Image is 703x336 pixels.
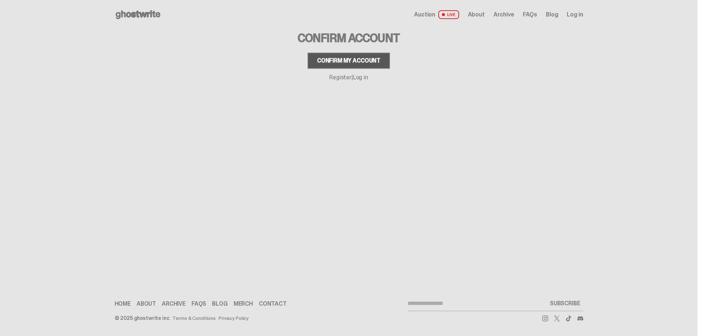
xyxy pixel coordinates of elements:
[547,296,583,311] button: SUBSCRIBE
[137,301,156,307] a: About
[353,73,368,81] a: Log in
[212,301,227,307] a: Blog
[329,75,368,80] p: |
[414,12,435,18] span: Auction
[308,53,390,69] button: Confirm my account
[567,12,583,18] a: Log in
[438,10,459,19] span: LIVE
[414,10,459,19] a: Auction LIVE
[468,12,485,18] a: About
[115,316,170,321] div: © 2025 ghostwrite inc
[234,301,253,307] a: Merch
[259,301,287,307] a: Contact
[523,12,537,18] a: FAQs
[329,73,351,81] a: Register
[191,301,206,307] a: FAQs
[162,301,186,307] a: Archive
[494,12,514,18] a: Archive
[317,58,380,64] div: Confirm my account
[172,316,216,321] a: Terms & Conditions
[219,316,249,321] a: Privacy Policy
[115,301,131,307] a: Home
[546,12,558,18] a: Blog
[298,32,400,44] h3: Confirm Account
